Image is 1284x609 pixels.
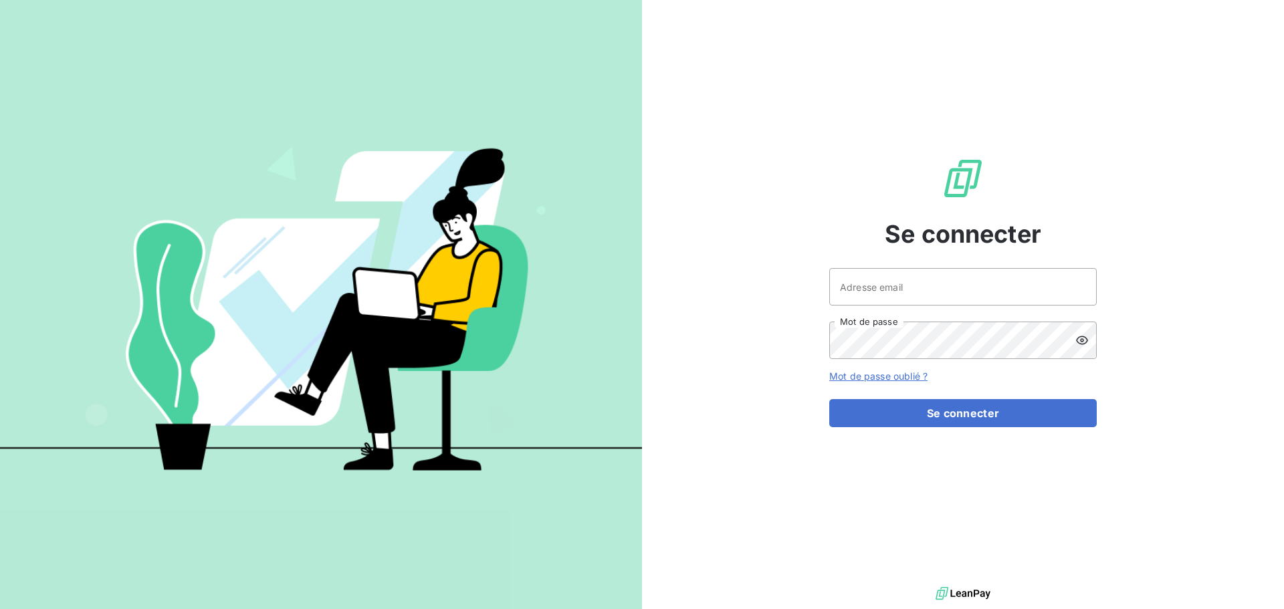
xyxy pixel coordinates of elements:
a: Mot de passe oublié ? [829,370,928,382]
span: Se connecter [885,216,1041,252]
img: logo [936,584,990,604]
input: placeholder [829,268,1097,306]
img: Logo LeanPay [942,157,984,200]
button: Se connecter [829,399,1097,427]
